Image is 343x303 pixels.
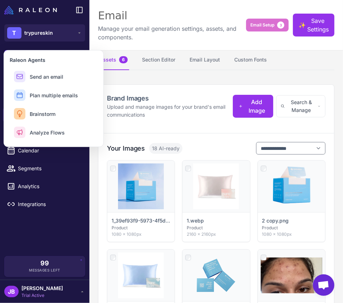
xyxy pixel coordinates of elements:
[18,165,81,172] span: Segments
[10,124,98,141] button: Analyze Flows
[112,217,170,225] p: 1_39ef93f9-5973-4f5d-a941-ab4f4d62ef96.jpg
[250,22,274,28] span: Email Setup
[262,231,321,238] p: 1080 × 1080px
[98,50,129,70] button: Assets6
[21,284,63,292] span: [PERSON_NAME]
[10,68,98,85] button: Send an email
[187,231,245,238] p: 2160 × 2160px
[30,92,78,99] span: Plan multiple emails
[107,103,233,119] p: Upload and manage images for your brand's email communications
[18,200,81,208] span: Integrations
[188,50,221,70] button: Email Layout
[29,268,60,273] span: Messages Left
[187,225,245,231] p: Product
[276,95,325,117] button: Search & Manage
[30,110,55,118] span: Brainstorm
[246,98,268,115] span: Add Image
[18,147,81,155] span: Calendar
[3,161,87,176] a: Segments
[3,197,87,212] a: Integrations
[141,50,177,70] button: Section Editor
[112,231,170,238] p: 1080 × 1080px
[98,24,246,41] p: Manage your email generation settings, assets, and components.
[112,225,170,231] p: Product
[4,6,60,14] a: Raleon Logo
[3,143,87,158] a: Calendar
[299,21,304,26] span: ✨
[4,286,19,297] div: JB
[4,24,85,41] button: Ttrypureskin
[262,225,321,231] p: Product
[233,50,268,70] button: Custom Fonts
[107,143,145,153] h3: Your Images
[4,6,57,14] img: Raleon Logo
[18,182,81,190] span: Analytics
[10,56,98,64] h3: Raleon Agents
[40,260,49,267] span: 99
[30,129,65,136] span: Analyze Flows
[149,143,182,154] span: 18 AI-ready
[286,98,317,114] span: Search & Manage
[7,27,21,39] div: T
[119,56,128,63] span: 6
[187,217,204,225] p: 1.webp
[233,95,273,118] button: Add Image
[277,21,284,29] span: 3
[262,217,289,225] p: 2 copy.png
[293,14,334,36] button: ✨Save Settings
[3,107,87,122] a: Email Design
[246,19,289,31] button: Email Setup3
[24,29,53,37] span: trypureskin
[98,9,246,23] div: Email
[10,87,98,104] button: Plan multiple emails
[10,105,98,122] button: Brainstorm
[3,72,87,87] a: Chats
[3,89,87,104] a: Knowledge
[107,93,233,103] h2: Brand Images
[21,292,63,299] span: Trial Active
[30,73,63,80] span: Send an email
[313,274,334,296] div: Open chat
[3,179,87,194] a: Analytics
[3,125,87,140] a: Campaigns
